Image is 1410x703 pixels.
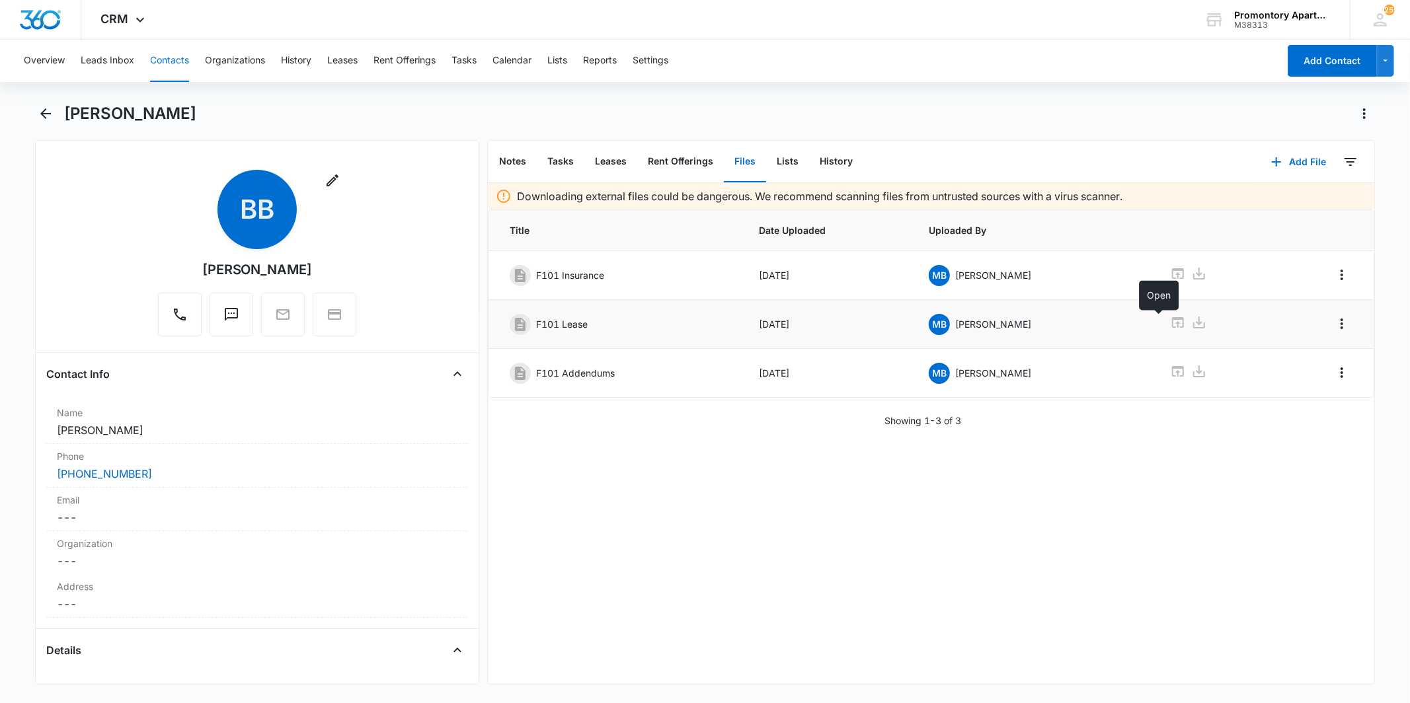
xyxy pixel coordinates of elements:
[451,40,477,82] button: Tasks
[57,509,457,525] dd: ---
[217,170,297,249] span: BB
[743,300,913,349] td: [DATE]
[759,223,897,237] span: Date Uploaded
[547,40,567,82] button: Lists
[447,640,468,661] button: Close
[1234,10,1331,20] div: account name
[64,104,196,124] h1: [PERSON_NAME]
[537,141,584,182] button: Tasks
[57,553,457,569] dd: ---
[809,141,863,182] button: History
[517,188,1122,204] p: Downloading external files could be dangerous. We recommend scanning files from untrusted sources...
[46,488,467,531] div: Email---
[150,40,189,82] button: Contacts
[281,40,311,82] button: History
[955,268,1031,282] p: [PERSON_NAME]
[1340,151,1361,172] button: Filters
[536,268,604,282] p: F101 Insurance
[57,466,152,482] a: [PHONE_NUMBER]
[955,317,1031,331] p: [PERSON_NAME]
[766,141,809,182] button: Lists
[510,223,727,237] span: Title
[955,366,1031,380] p: [PERSON_NAME]
[57,579,457,593] label: Address
[584,141,637,182] button: Leases
[583,40,617,82] button: Reports
[46,444,467,488] div: Phone[PHONE_NUMBER]
[57,596,457,612] dd: ---
[46,400,467,444] div: Name[PERSON_NAME]
[447,363,468,385] button: Close
[210,293,253,336] button: Text
[158,313,202,324] a: Call
[1234,20,1331,30] div: account id
[202,260,313,279] div: [PERSON_NAME]
[743,349,913,398] td: [DATE]
[101,12,129,26] span: CRM
[46,366,110,382] h4: Contact Info
[210,313,253,324] a: Text
[327,40,358,82] button: Leases
[492,40,531,82] button: Calendar
[1139,281,1179,311] div: Open
[57,493,457,507] label: Email
[536,366,615,380] p: F101 Addendums
[57,682,457,696] label: Source
[81,40,134,82] button: Leads Inbox
[1354,103,1375,124] button: Actions
[489,141,537,182] button: Notes
[929,223,1138,237] span: Uploaded By
[57,536,457,550] label: Organization
[1331,362,1352,383] button: Overflow Menu
[1384,5,1395,15] div: notifications count
[158,293,202,336] button: Call
[929,265,950,286] span: MB
[373,40,436,82] button: Rent Offerings
[637,141,724,182] button: Rent Offerings
[57,406,457,420] label: Name
[1384,5,1395,15] span: 255
[1288,45,1377,77] button: Add Contact
[46,531,467,574] div: Organization---
[46,642,81,658] h4: Details
[1258,146,1340,178] button: Add File
[24,40,65,82] button: Overview
[205,40,265,82] button: Organizations
[884,414,962,427] p: Showing 1-3 of 3
[57,422,457,438] dd: [PERSON_NAME]
[46,574,467,618] div: Address---
[929,314,950,335] span: MB
[35,103,56,124] button: Back
[57,449,457,463] label: Phone
[536,317,588,331] p: F101 Lease
[743,251,913,300] td: [DATE]
[633,40,668,82] button: Settings
[929,363,950,384] span: MB
[1331,313,1352,334] button: Overflow Menu
[1331,264,1352,285] button: Overflow Menu
[724,141,766,182] button: Files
